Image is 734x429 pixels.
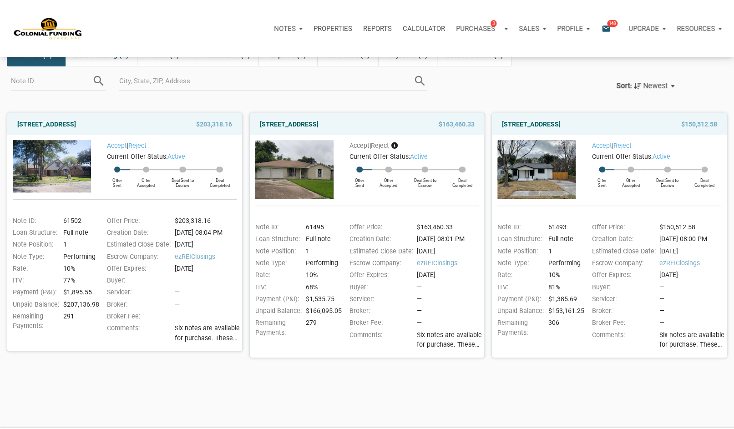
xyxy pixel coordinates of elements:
i: email [601,23,612,34]
a: Purchases3 [451,15,513,42]
div: $150,512.58 [657,222,726,232]
div: Note ID: [250,222,303,232]
div: Offer Sent [347,172,372,188]
span: — [174,313,179,320]
div: Performing [303,258,338,268]
img: 574463 [497,140,576,199]
div: Creation Date: [345,234,414,244]
div: Offer Price: [102,216,172,226]
div: Offer Accepted [130,172,162,188]
a: [STREET_ADDRESS] [17,119,76,130]
p: Profile [557,25,583,33]
div: Note ID: [8,216,61,226]
a: Notes [268,15,308,42]
div: Offer Expires: [587,270,656,280]
div: 1 [545,247,580,256]
div: Offer Accepted [372,172,405,188]
img: NoteUnlimited [14,17,82,40]
span: Six notes are available for purchase. These were shared earlier [DATE], and four were reviewed on... [174,323,241,343]
div: Loan Structure: [8,228,61,237]
div: Comments: [102,323,172,346]
button: Resources [671,15,727,42]
div: Offer Accepted [614,172,647,188]
div: Broker Fee: [587,318,656,328]
div: Unpaid Balance: [493,306,545,316]
a: Reject [613,142,631,149]
div: Rate: [493,270,545,280]
div: [DATE] 08:01 PM [414,234,483,244]
div: Offer Price: [587,222,656,232]
div: Broker: [102,300,172,309]
span: | [592,142,631,149]
div: 81% [545,283,580,292]
div: Offer Expires: [345,270,414,280]
div: Deal Completed [688,172,721,188]
div: — [417,294,483,304]
span: Current Offer Status: [592,153,652,160]
div: Payment (P&I): [493,294,545,304]
div: 10% [545,270,580,280]
div: Deal Sent to Escrow [405,172,445,188]
button: Sales [513,15,552,42]
span: active [410,153,428,160]
div: 1 [61,240,96,249]
span: Current Offer Status: [107,153,167,160]
div: Performing [61,252,96,262]
div: Deal Sent to Escrow [647,172,688,188]
div: [DATE] [172,240,241,249]
span: Current Offer Status: [349,153,410,160]
a: Accept [592,142,612,149]
a: Accept [107,142,127,149]
span: Newest [643,81,668,90]
div: Note Type: [250,258,303,268]
div: 61495 [303,222,338,232]
div: $1,385.69 [545,294,580,304]
div: [DATE] [414,270,483,280]
div: $153,161.25 [545,306,580,316]
a: [STREET_ADDRESS] [259,119,318,130]
img: 574465 [255,140,333,199]
span: ezREIClosings [659,258,726,268]
p: Resources [677,25,715,33]
p: Notes [274,25,296,33]
div: Remaining Payments: [493,318,545,338]
div: 10% [303,270,338,280]
div: Deal Completed [203,172,237,188]
div: 1 [303,247,338,256]
input: Note ID [11,71,92,91]
img: 583015 [13,140,91,192]
p: Calculator [403,25,445,33]
div: Loan Structure: [493,234,545,244]
div: Buyer: [102,276,172,285]
div: Loan Structure: [250,234,303,244]
div: Note Type: [493,258,545,268]
div: 291 [61,312,96,331]
div: — [659,294,726,304]
a: [STREET_ADDRESS] [502,119,561,130]
div: [DATE] [172,264,241,273]
a: Properties [308,15,358,42]
div: Broker Fee: [102,312,172,321]
div: Buyer: [587,283,656,292]
div: 279 [303,318,338,338]
div: Payment (P&I): [8,288,61,297]
div: [DATE] 08:00 PM [657,234,726,244]
div: 10% [61,264,96,273]
div: Payment (P&I): [250,294,303,304]
div: 61502 [61,216,96,226]
div: Performing [545,258,580,268]
i: search [413,74,426,88]
div: Full note [61,228,96,237]
div: [DATE] [414,247,483,256]
div: Rate: [8,264,61,273]
a: Profile [552,15,595,42]
div: $203,318.16 [172,216,241,226]
div: — [417,306,483,316]
span: Six notes are available for purchase. These were shared earlier [DATE], and four were reviewed on... [417,330,483,350]
span: | [107,142,147,149]
div: Offer Sent [589,172,614,188]
div: Buyer: [345,283,414,292]
a: Calculator [397,15,451,42]
a: Reject [128,142,147,149]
